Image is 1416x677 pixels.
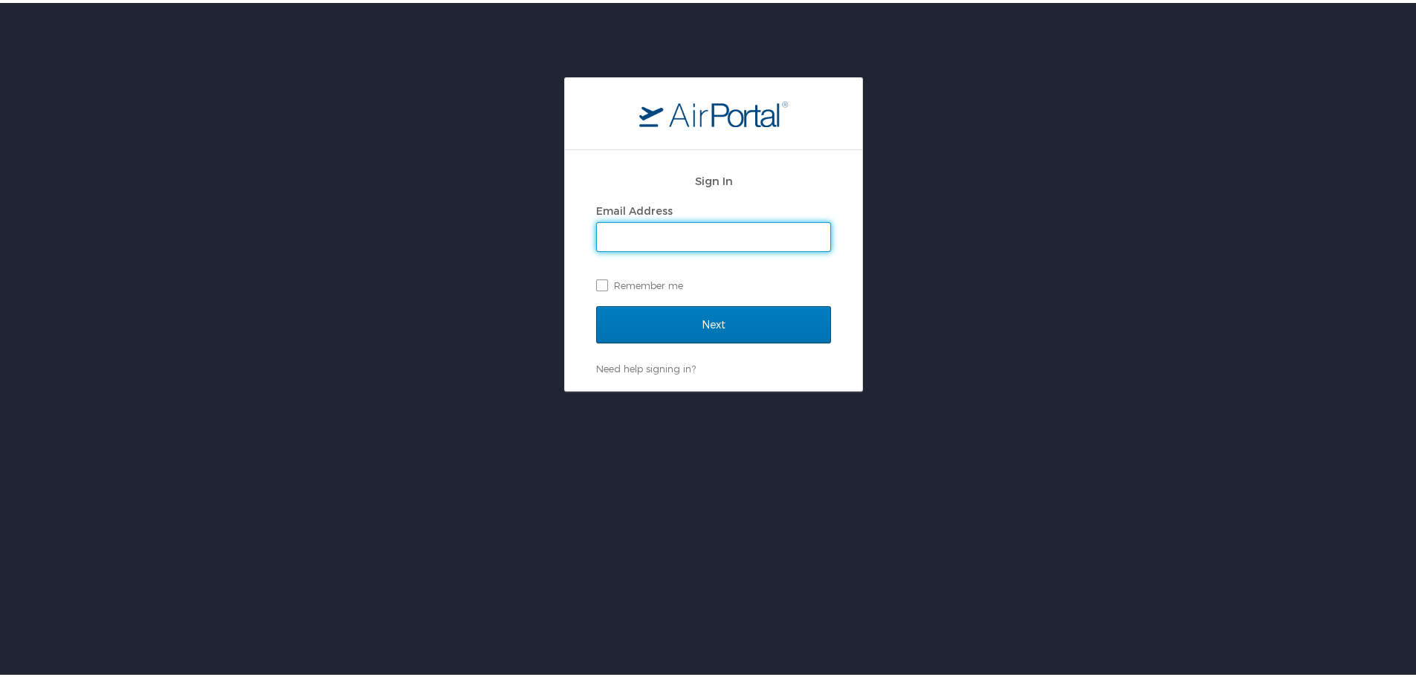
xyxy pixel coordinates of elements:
a: Need help signing in? [596,360,696,372]
h2: Sign In [596,169,831,187]
input: Next [596,303,831,340]
label: Remember me [596,271,831,294]
img: logo [639,97,788,124]
label: Email Address [596,201,673,214]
